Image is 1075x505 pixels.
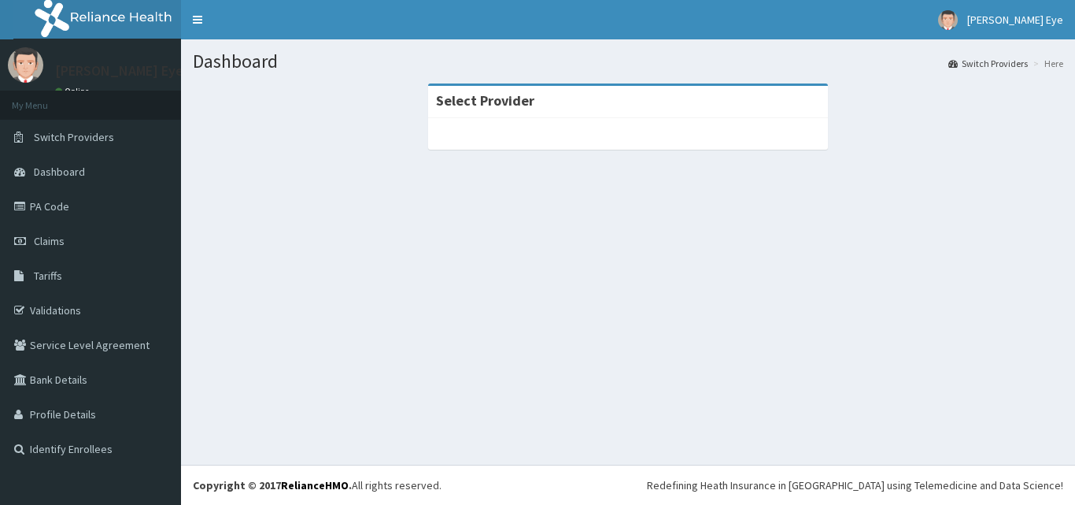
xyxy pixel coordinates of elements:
h1: Dashboard [193,51,1063,72]
span: Tariffs [34,269,62,283]
span: Switch Providers [34,130,114,144]
strong: Select Provider [436,91,534,110]
li: Here [1029,57,1063,70]
span: Claims [34,234,65,248]
span: [PERSON_NAME] Eye [967,13,1063,27]
img: User Image [938,10,958,30]
p: [PERSON_NAME] Eye [55,64,183,78]
div: Redefining Heath Insurance in [GEOGRAPHIC_DATA] using Telemedicine and Data Science! [647,477,1063,493]
footer: All rights reserved. [181,465,1075,505]
a: RelianceHMO [281,478,349,492]
a: Switch Providers [948,57,1028,70]
a: Online [55,86,93,97]
strong: Copyright © 2017 . [193,478,352,492]
span: Dashboard [34,165,85,179]
img: User Image [8,47,43,83]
